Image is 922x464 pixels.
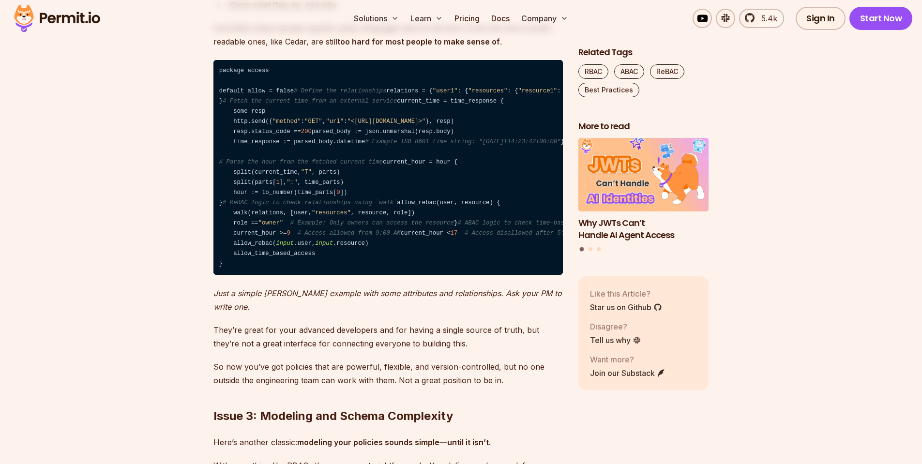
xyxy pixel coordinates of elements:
h2: More to read [578,120,709,133]
a: Start Now [849,7,913,30]
span: "GET" [304,118,322,125]
button: Go to slide 3 [597,248,601,252]
a: Pricing [451,9,484,28]
code: package access default allow = false relations = { : { : { : [ ]}}, : { : { : [ ], : [ ]}} } curr... [213,60,563,275]
span: "resources" [312,210,351,216]
a: Tell us why [590,334,641,346]
span: "method" [272,118,301,125]
p: Want more? [590,354,665,365]
p: So now you’ve got policies that are powerful, flexible, and version-controlled, but no one outsid... [213,360,563,387]
button: Learn [407,9,447,28]
span: "url" [326,118,344,125]
a: Docs [487,9,514,28]
h2: Issue 3: Modeling and Schema Complexity [213,370,563,424]
p: Here’s another classic: [213,435,563,449]
span: 5.4k [756,13,777,24]
span: "resource1" [518,88,557,94]
a: RBAC [578,64,608,79]
span: "resources" [468,88,507,94]
span: # Access allowed from 9:00 AM [298,230,401,237]
span: 1 [276,179,279,186]
a: Best Practices [578,83,639,97]
span: "owner" [258,220,283,226]
a: Star us on Github [590,301,662,313]
img: Permit logo [10,2,105,35]
span: "T" [301,169,312,176]
a: ABAC [614,64,644,79]
span: "user1" [433,88,457,94]
span: 9 [287,230,290,237]
button: Solutions [350,9,403,28]
p: They’re great for your advanced developers and for having a single source of truth, but they’re n... [213,323,563,350]
strong: too hard for most people to make sense of [337,37,500,46]
span: 0 [336,189,340,196]
a: 5.4k [739,9,784,28]
button: Company [517,9,572,28]
span: # Access disallowed after 5:00 PM [465,230,582,237]
p: Like this Article? [590,288,662,299]
span: # Example: Only owners can access the resource [290,220,454,226]
span: input [276,240,294,247]
a: Sign In [796,7,846,30]
h2: Related Tags [578,46,709,59]
a: Why JWTs Can’t Handle AI Agent AccessWhy JWTs Can’t Handle AI Agent Access [578,138,709,241]
span: 200 [301,128,312,135]
div: Posts [578,138,709,253]
em: Just a simple [PERSON_NAME] example with some attributes and relationships. Ask your PM to write ... [213,288,562,312]
span: ":" [287,179,297,186]
span: # Define the relationships [294,88,386,94]
span: 17 [451,230,458,237]
a: Join our Substack [590,367,665,379]
span: input [315,240,333,247]
li: 1 of 3 [578,138,709,241]
button: Go to slide 2 [589,248,592,252]
span: # Parse the hour from the fetched current time [219,159,383,165]
img: Why JWTs Can’t Handle AI Agent Access [578,138,709,212]
button: Go to slide 1 [580,247,584,252]
a: ReBAC [650,64,684,79]
span: # Example ISO 8601 time string: "[DATE]T14:23:42+00:00" [365,138,560,145]
span: # ABAC logic to check time-based constraints [457,220,614,226]
span: # ReBAC logic to check relationships using `walk` [223,199,397,206]
span: # Fetch the current time from an external service [223,98,397,105]
span: "<[URL][DOMAIN_NAME]>" [347,118,425,125]
h3: Why JWTs Can’t Handle AI Agent Access [578,217,709,241]
strong: modeling your policies sounds simple—until it isn’t. [297,437,491,447]
p: Disagree? [590,321,641,332]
